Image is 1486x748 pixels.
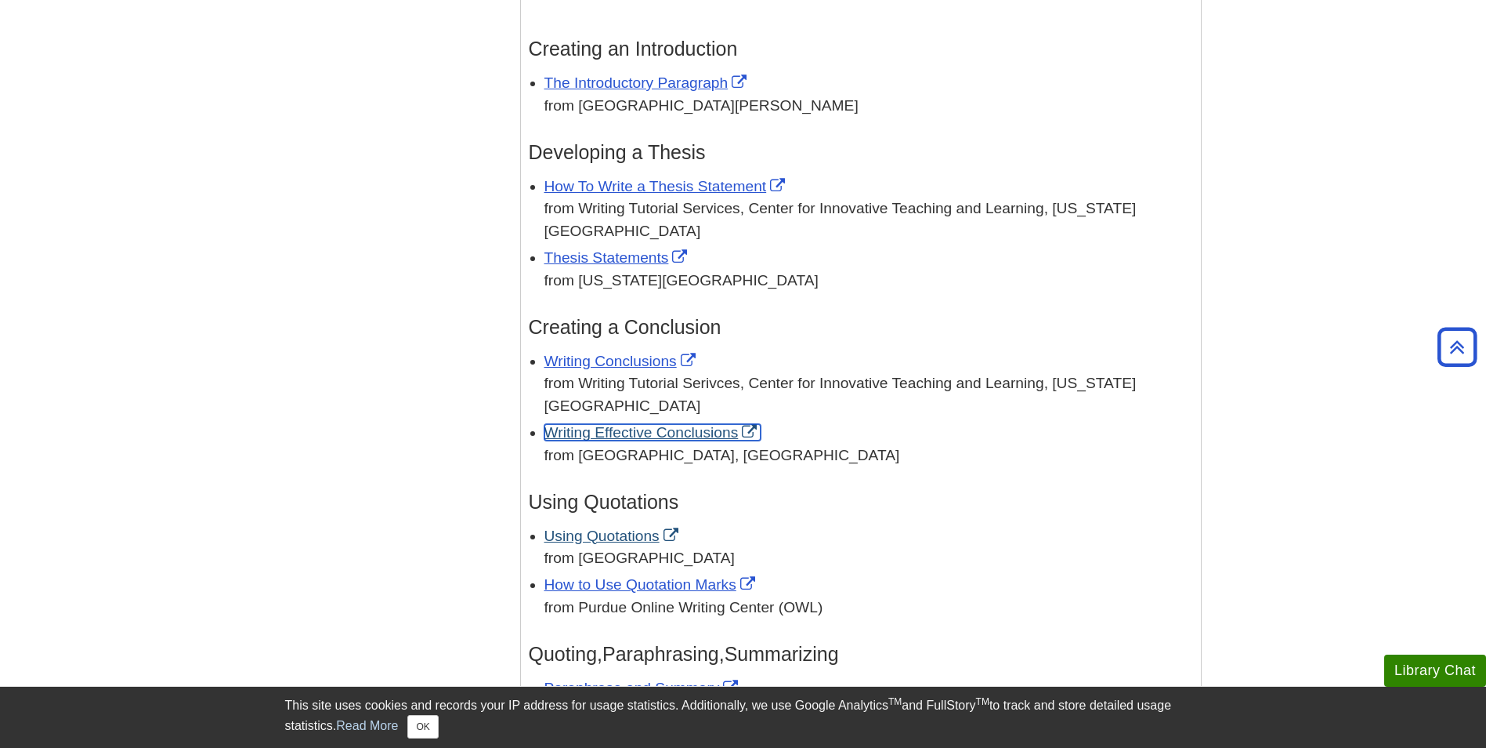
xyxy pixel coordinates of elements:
[544,74,751,91] a: Link opens in new window
[529,316,1193,339] h3: Creating a Conclusion
[544,597,1193,619] div: from Purdue Online Writing Center (OWL)
[976,696,989,707] sup: TM
[888,696,902,707] sup: TM
[544,249,692,266] a: Link opens in new window
[529,38,1193,60] h3: Creating an Introduction
[1384,655,1486,687] button: Library Chat
[544,353,700,369] a: Link opens in new window
[544,270,1193,292] div: from [US_STATE][GEOGRAPHIC_DATA]
[336,719,398,732] a: Read More
[407,715,438,739] button: Close
[544,424,761,441] a: Link opens in new window
[544,178,790,194] a: Link opens in new window
[544,528,682,544] a: Link opens in new window
[529,141,1193,164] h3: Developing a Thesis
[544,95,1193,118] div: from [GEOGRAPHIC_DATA][PERSON_NAME]
[544,372,1193,418] div: from Writing Tutorial Serivces, Center for Innovative Teaching and Learning, [US_STATE][GEOGRAPHI...
[544,576,759,593] a: Link opens in new window
[544,680,743,696] a: Link opens in new window
[544,547,1193,570] div: from [GEOGRAPHIC_DATA]
[1432,336,1482,358] a: Back to Top
[544,445,1193,467] div: from [GEOGRAPHIC_DATA], [GEOGRAPHIC_DATA]
[529,643,1193,666] h3: Quoting,Paraphrasing,Summarizing
[285,696,1202,739] div: This site uses cookies and records your IP address for usage statistics. Additionally, we use Goo...
[529,491,1193,514] h3: Using Quotations
[544,198,1193,243] div: from Writing Tutorial Services, Center for Innovative Teaching and Learning, [US_STATE][GEOGRAPHI...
